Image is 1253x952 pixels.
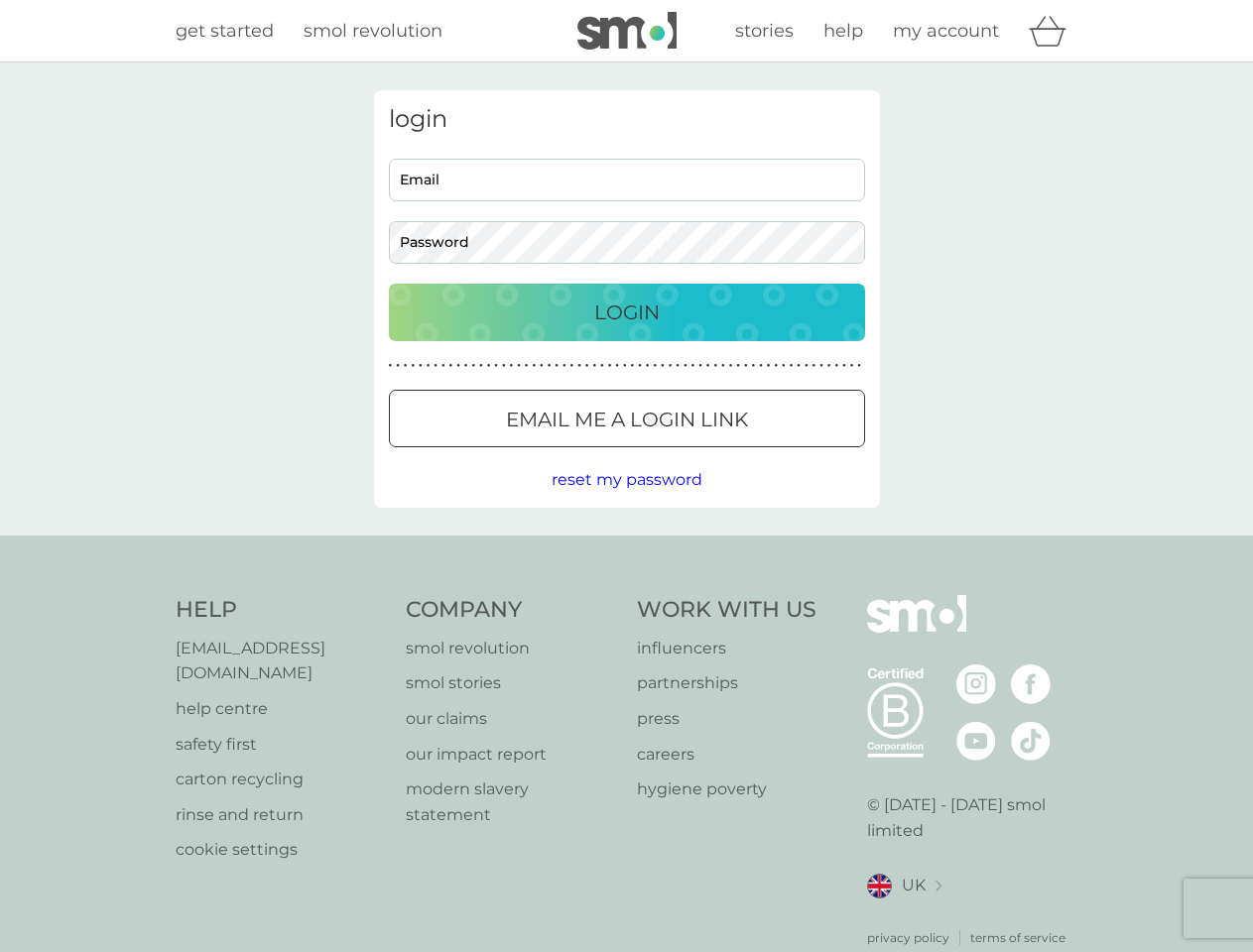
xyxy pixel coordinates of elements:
[691,361,695,371] p: ●
[176,595,387,626] h4: Help
[592,361,596,371] p: ●
[176,696,387,722] a: help centre
[735,20,794,42] span: stories
[1011,721,1051,761] img: visit the smol Tiktok page
[752,361,756,371] p: ●
[823,17,863,46] a: help
[637,776,816,802] a: hygiene poverty
[805,361,809,371] p: ●
[471,361,475,371] p: ●
[774,361,778,371] p: ●
[577,361,581,371] p: ●
[176,837,387,863] a: cookie settings
[1029,11,1078,51] div: basket
[464,361,468,371] p: ●
[744,361,748,371] p: ●
[902,873,926,898] span: UK
[819,361,823,371] p: ●
[404,361,408,371] p: ●
[637,706,816,732] a: press
[637,636,816,661] a: influencers
[396,361,400,371] p: ●
[434,361,438,371] p: ●
[867,792,1078,843] p: © [DATE] - [DATE] smol limited
[782,361,786,371] p: ●
[406,706,617,732] a: our claims
[850,361,854,371] p: ●
[956,721,996,761] img: visit the smol Youtube page
[406,742,617,768] a: our impact report
[867,928,949,947] a: privacy policy
[594,297,660,328] p: Login
[176,802,387,828] a: rinse and return
[970,928,1065,947] a: terms of service
[419,361,423,371] p: ●
[736,361,740,371] p: ●
[637,595,816,626] h4: Work With Us
[893,17,999,46] a: my account
[406,636,617,661] a: smol revolution
[577,12,677,50] img: smol
[176,20,274,42] span: get started
[735,17,794,46] a: stories
[637,742,816,768] a: careers
[867,874,892,898] img: UK flag
[406,670,617,696] p: smol stories
[406,776,617,827] a: modern slavery statement
[510,361,514,371] p: ●
[842,361,846,371] p: ●
[676,361,680,371] p: ●
[827,361,831,371] p: ●
[506,404,748,435] p: Email me a login link
[661,361,665,371] p: ●
[721,361,725,371] p: ●
[790,361,794,371] p: ●
[867,595,966,662] img: smol
[176,732,387,758] a: safety first
[936,881,941,892] img: select a new location
[684,361,688,371] p: ●
[502,361,506,371] p: ●
[956,664,996,704] img: visit the smol Instagram page
[813,361,816,371] p: ●
[637,670,816,696] a: partnerships
[759,361,763,371] p: ●
[669,361,673,371] p: ●
[441,361,445,371] p: ●
[487,361,491,371] p: ●
[479,361,483,371] p: ●
[304,20,442,42] span: smol revolution
[411,361,415,371] p: ●
[823,20,863,42] span: help
[548,361,552,371] p: ●
[729,361,733,371] p: ●
[176,767,387,792] a: carton recycling
[304,17,442,46] a: smol revolution
[456,361,460,371] p: ●
[176,636,387,686] p: [EMAIL_ADDRESS][DOMAIN_NAME]
[525,361,529,371] p: ●
[389,284,865,341] button: Login
[615,361,619,371] p: ●
[857,361,861,371] p: ●
[698,361,702,371] p: ●
[646,361,650,371] p: ●
[608,361,612,371] p: ●
[532,361,536,371] p: ●
[706,361,710,371] p: ●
